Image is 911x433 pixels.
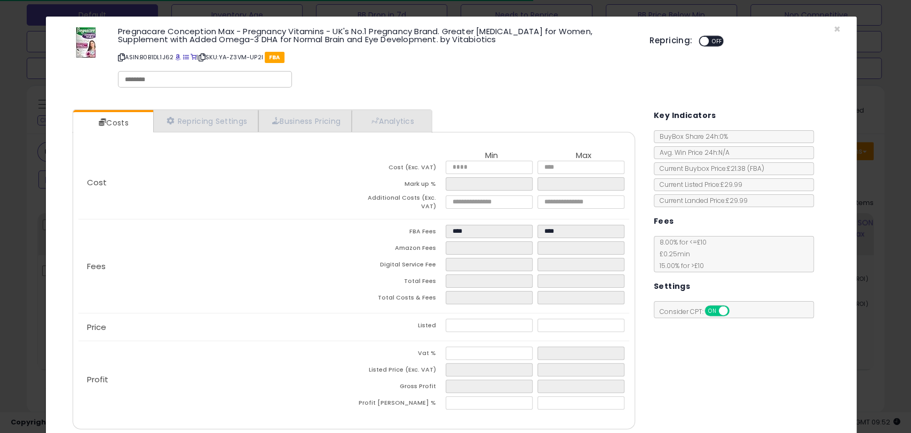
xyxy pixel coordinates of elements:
a: Analytics [352,110,431,132]
h5: Fees [654,215,674,228]
a: All offer listings [183,53,189,61]
a: Business Pricing [258,110,352,132]
td: Vat % [354,347,446,363]
td: Gross Profit [354,380,446,396]
td: Cost (Exc. VAT) [354,161,446,177]
span: × [834,21,841,37]
td: Total Costs & Fees [354,291,446,308]
span: Consider CPT: [654,307,743,316]
a: Your listing only [191,53,196,61]
h5: Repricing: [649,36,692,45]
span: £0.25 min [654,249,690,258]
a: Repricing Settings [153,110,259,132]
span: Current Listed Price: £29.99 [654,180,742,189]
p: ASIN: B0B1DL1J62 | SKU: YA-Z3VM-UP2I [118,49,633,66]
td: Listed Price (Exc. VAT) [354,363,446,380]
p: Fees [78,262,354,271]
span: Current Landed Price: £29.99 [654,196,748,205]
td: Listed [354,319,446,335]
td: Digital Service Fee [354,258,446,274]
td: Additional Costs (Exc. VAT) [354,194,446,214]
p: Profit [78,375,354,384]
td: Amazon Fees [354,241,446,258]
span: ( FBA ) [747,164,764,173]
th: Min [446,151,537,161]
td: Profit [PERSON_NAME] % [354,396,446,413]
span: FBA [265,52,284,63]
p: Cost [78,178,354,187]
h5: Settings [654,280,690,293]
span: Avg. Win Price 24h: N/A [654,148,730,157]
span: BuyBox Share 24h: 0% [654,132,728,141]
span: 8.00 % for <= £10 [654,238,707,270]
th: Max [537,151,629,161]
td: FBA Fees [354,225,446,241]
span: OFF [727,306,744,316]
span: £21.38 [727,164,764,173]
p: Price [78,323,354,332]
h3: Pregnacare Conception Max - Pregnancy Vitamins - UK's No.1 Pregnancy Brand. Greater [MEDICAL_DATA... [118,27,633,43]
h5: Key Indicators [654,109,716,122]
span: ON [706,306,719,316]
span: 15.00 % for > £10 [654,261,704,270]
span: OFF [709,37,726,46]
a: Costs [73,112,152,133]
td: Total Fees [354,274,446,291]
img: 519bed5DXML._SL60_.jpg [70,27,102,59]
span: Current Buybox Price: [654,164,764,173]
a: BuyBox page [175,53,181,61]
td: Mark up % [354,177,446,194]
